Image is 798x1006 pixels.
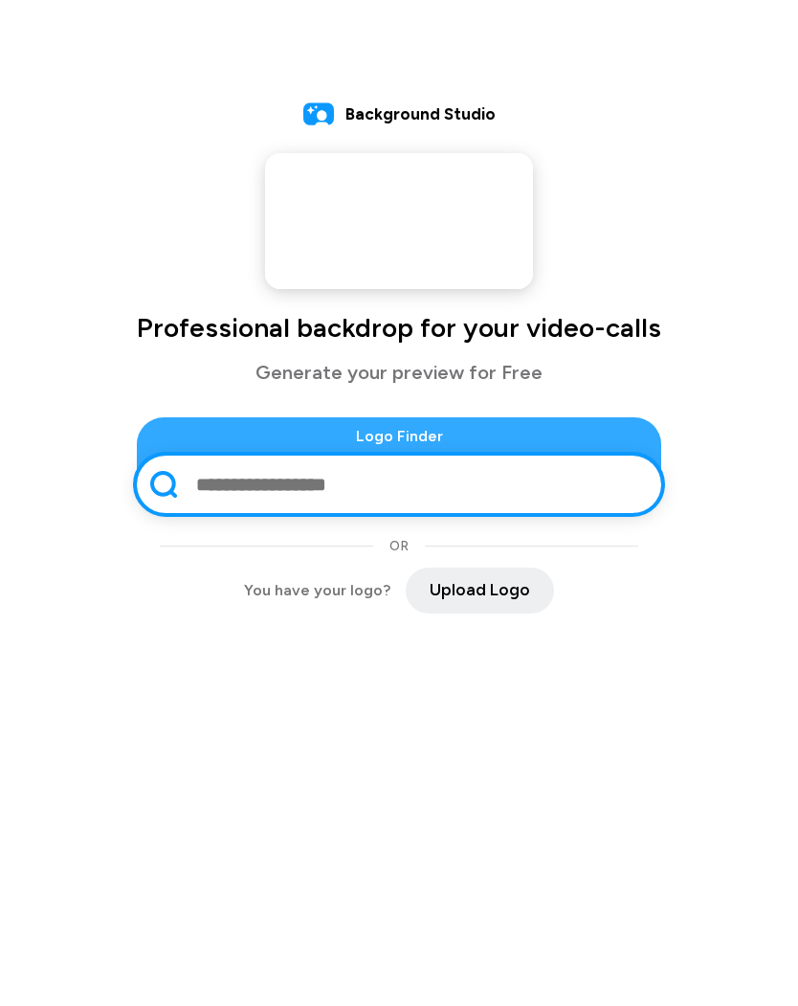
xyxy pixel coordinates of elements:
button: Upload Logo [406,568,554,614]
span: Logo Finder [137,425,661,448]
span: Upload Logo [430,578,530,603]
span: You have your logo? [244,579,390,602]
h1: Professional backdrop for your video-calls [137,312,661,343]
p: Generate your preview for Free [137,358,661,387]
span: OR [389,536,409,556]
img: logo [303,100,334,130]
span: Background Studio [345,102,496,127]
